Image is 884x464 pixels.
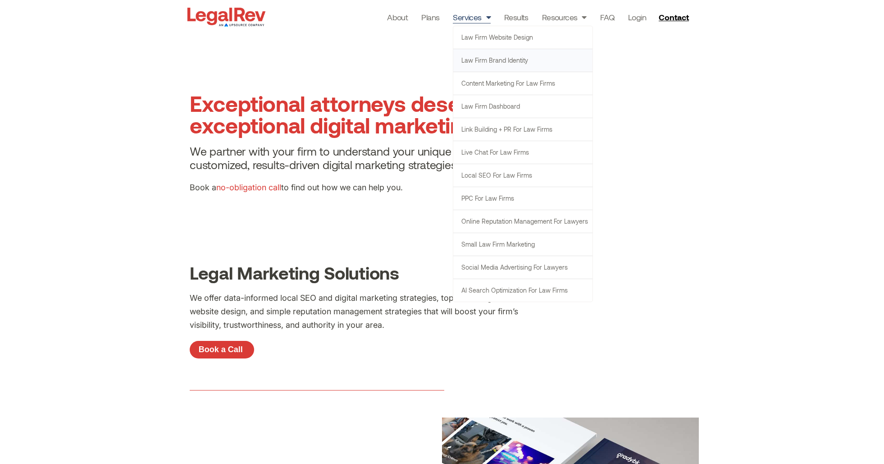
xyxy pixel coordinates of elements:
[453,141,592,164] a: Live Chat for Law Firms
[190,341,254,359] a: Book a Call
[453,26,593,302] ul: Services
[199,345,243,354] span: Book a Call
[655,10,695,24] a: Contact
[453,11,491,23] a: Services
[190,181,592,194] p: Book a to find out how we can help you.​
[453,233,592,256] a: Small Law Firm Marketing
[216,183,281,192] a: no-obligation call
[453,49,592,72] a: Law Firm Brand Identity
[387,11,408,23] a: About
[453,72,592,95] a: Content Marketing for Law Firms
[190,264,694,282] h2: Legal Marketing Solutions
[453,256,592,279] a: Social Media Advertising for Lawyers
[453,187,592,210] a: PPC for Law Firms
[542,11,587,23] a: Resources
[453,164,592,187] a: Local SEO for Law Firms
[659,13,689,21] span: Contact
[504,11,529,23] a: Results
[190,291,518,332] p: We offer data-informed local SEO and digital marketing strategies, top-notch legal website design...
[387,11,646,23] nav: Menu
[421,11,439,23] a: Plans
[628,11,646,23] a: Login
[453,95,592,118] a: Law Firm Dashboard
[453,279,592,302] a: AI Search Optimization for Law Firms
[453,26,592,49] a: Law Firm Website Design
[600,11,615,23] a: FAQ
[190,145,592,172] h4: We partner with your firm to understand your unique goals and develop customized, results-driven ...
[453,118,592,141] a: Link Building + PR for Law Firms
[453,210,592,233] a: Online Reputation Management for Lawyers
[190,92,592,136] h1: Exceptional attorneys deserve exceptional digital marketing solutions.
